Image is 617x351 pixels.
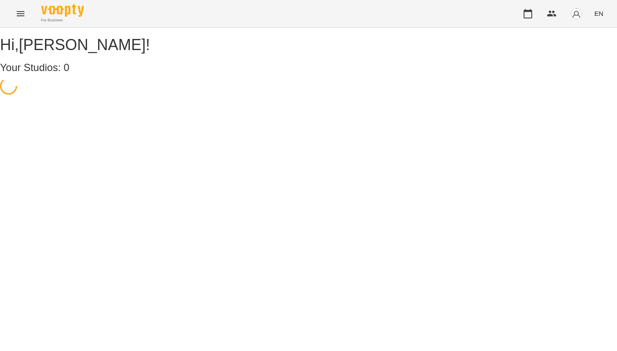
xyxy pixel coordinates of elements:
[41,4,84,17] img: Voopty Logo
[570,8,582,20] img: avatar_s.png
[10,3,31,24] button: Menu
[64,62,69,73] span: 0
[41,18,84,23] span: For Business
[591,6,607,21] button: EN
[594,9,603,18] span: EN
